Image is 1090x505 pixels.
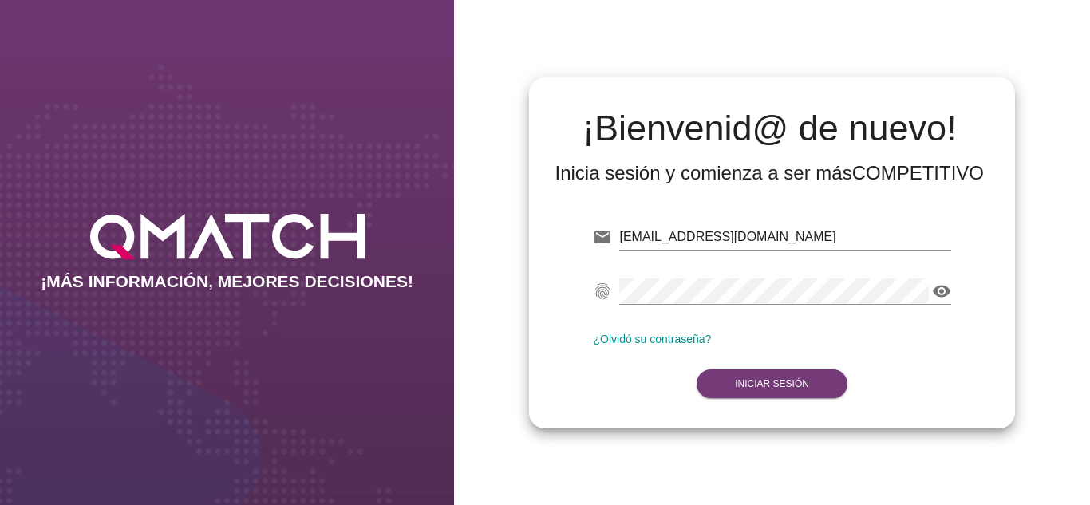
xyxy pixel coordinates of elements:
[593,333,711,345] a: ¿Olvidó su contraseña?
[697,369,847,398] button: Iniciar Sesión
[619,224,950,250] input: E-mail
[555,160,984,186] div: Inicia sesión y comienza a ser más
[593,282,612,301] i: fingerprint
[593,227,612,247] i: email
[555,109,984,148] h2: ¡Bienvenid@ de nuevo!
[932,282,951,301] i: visibility
[41,272,413,291] h2: ¡MÁS INFORMACIÓN, MEJORES DECISIONES!
[735,378,809,389] strong: Iniciar Sesión
[852,162,984,183] strong: COMPETITIVO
